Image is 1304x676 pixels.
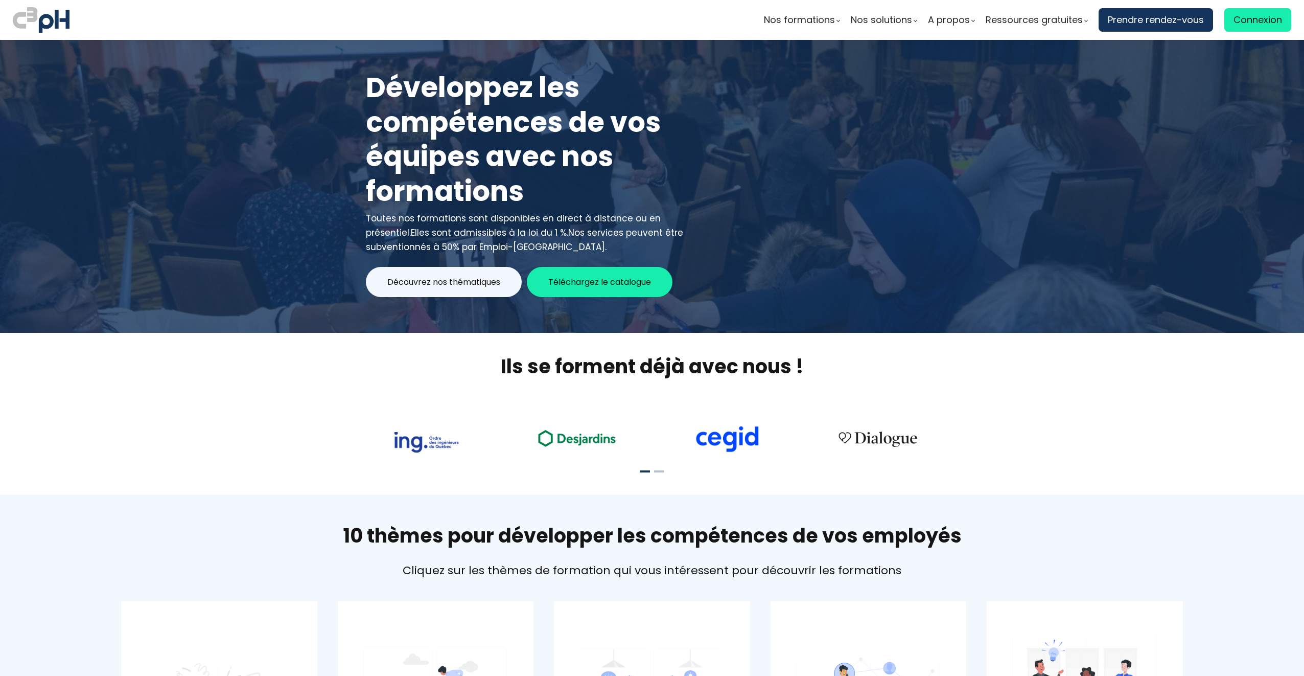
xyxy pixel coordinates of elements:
[694,426,760,453] img: cdf238afa6e766054af0b3fe9d0794df.png
[13,561,1291,579] div: Cliquez sur les thèmes de formation qui vous intéressent pour découvrir les formations
[1108,12,1204,28] span: Prendre rendez-vous
[366,211,685,254] div: Toutes nos formations sont disponibles en direct à distance ou en présentiel.
[531,424,623,452] img: ea49a208ccc4d6e7deb170dc1c457f3b.png
[986,12,1083,28] span: Ressources gratuites
[387,276,500,288] span: Découvrez nos thématiques
[764,12,835,28] span: Nos formations
[393,432,459,453] img: 73f878ca33ad2a469052bbe3fa4fd140.png
[851,12,912,28] span: Nos solutions
[13,523,1291,549] h2: 10 thèmes pour développer les compétences de vos employés
[1224,8,1291,32] a: Connexion
[527,267,672,297] button: Téléchargez le catalogue
[366,71,685,209] h1: Développez les compétences de vos équipes avec nos formations
[548,276,651,288] span: Téléchargez le catalogue
[353,353,951,379] h2: Ils se forment déjà avec nous !
[928,12,970,28] span: A propos
[13,5,69,35] img: logo C3PH
[1233,12,1282,28] span: Connexion
[366,267,522,297] button: Découvrez nos thématiques
[1099,8,1213,32] a: Prendre rendez-vous
[832,425,924,453] img: 4cbfeea6ce3138713587aabb8dcf64fe.png
[411,227,568,239] span: Elles sont admissibles à la loi du 1 %.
